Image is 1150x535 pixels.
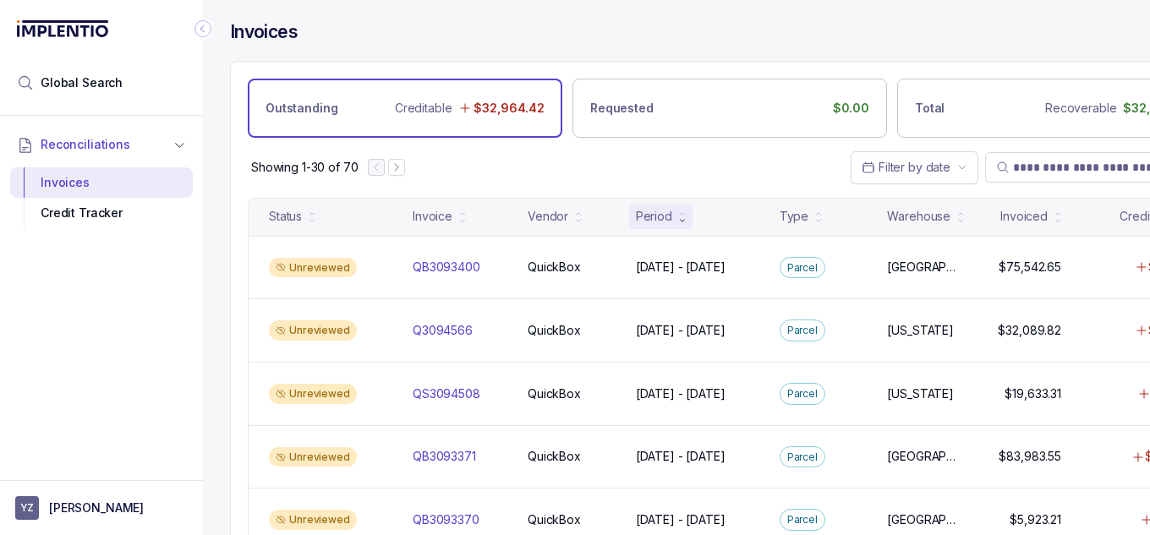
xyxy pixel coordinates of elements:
p: Parcel [787,322,818,339]
p: [DATE] - [DATE] [636,448,726,465]
button: Date Range Picker [851,151,978,183]
search: Date Range Picker [862,159,950,176]
button: Next Page [388,159,405,176]
p: [PERSON_NAME] [49,500,144,516]
p: [DATE] - [DATE] [636,322,726,339]
span: Global Search [41,74,123,91]
div: Credit Tracker [24,198,179,228]
p: Showing 1-30 of 70 [251,159,358,176]
p: $83,983.55 [999,448,1061,465]
p: [GEOGRAPHIC_DATA] [887,259,961,276]
div: Status [269,208,302,225]
span: Filter by date [879,160,950,174]
p: [GEOGRAPHIC_DATA] [887,511,961,528]
p: $19,633.31 [1005,385,1061,402]
p: $75,542.65 [999,259,1061,276]
div: Invoiced [1000,208,1048,225]
p: Recoverable [1045,100,1116,117]
p: $5,923.21 [1010,511,1061,528]
p: [DATE] - [DATE] [636,385,726,402]
div: Period [636,208,672,225]
h4: Invoices [230,20,298,44]
p: [GEOGRAPHIC_DATA] [887,448,961,465]
div: Unreviewed [269,384,357,404]
p: Outstanding [266,100,337,117]
p: QB3093371 [413,448,476,465]
p: QS3094508 [413,385,480,402]
p: [DATE] - [DATE] [636,259,726,276]
p: Parcel [787,385,818,402]
p: QuickBox [528,448,581,465]
p: Creditable [395,100,452,117]
p: Parcel [787,511,818,528]
p: QB3093370 [413,511,479,528]
div: Remaining page entries [251,159,358,176]
p: Parcel [787,259,818,276]
p: Q3094566 [413,322,473,339]
div: Unreviewed [269,510,357,530]
button: User initials[PERSON_NAME] [15,496,188,520]
div: Warehouse [887,208,950,225]
div: Unreviewed [269,320,357,341]
div: Vendor [528,208,568,225]
div: Invoices [24,167,179,198]
p: [US_STATE] [887,322,954,339]
p: Requested [590,100,654,117]
button: Reconciliations [10,126,193,163]
p: Total [915,100,945,117]
p: QuickBox [528,322,581,339]
div: Unreviewed [269,258,357,278]
span: User initials [15,496,39,520]
div: Type [780,208,808,225]
p: $32,089.82 [998,322,1061,339]
div: Invoice [413,208,452,225]
p: QuickBox [528,385,581,402]
p: $32,964.42 [474,100,545,117]
p: Parcel [787,449,818,466]
p: [US_STATE] [887,385,954,402]
div: Unreviewed [269,447,357,467]
div: Collapse Icon [193,19,213,39]
p: $0.00 [833,100,869,117]
span: Reconciliations [41,136,130,153]
p: QuickBox [528,511,581,528]
p: [DATE] - [DATE] [636,511,726,528]
div: Reconciliations [10,164,193,232]
p: QuickBox [528,259,581,276]
p: QB3093400 [413,259,480,276]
